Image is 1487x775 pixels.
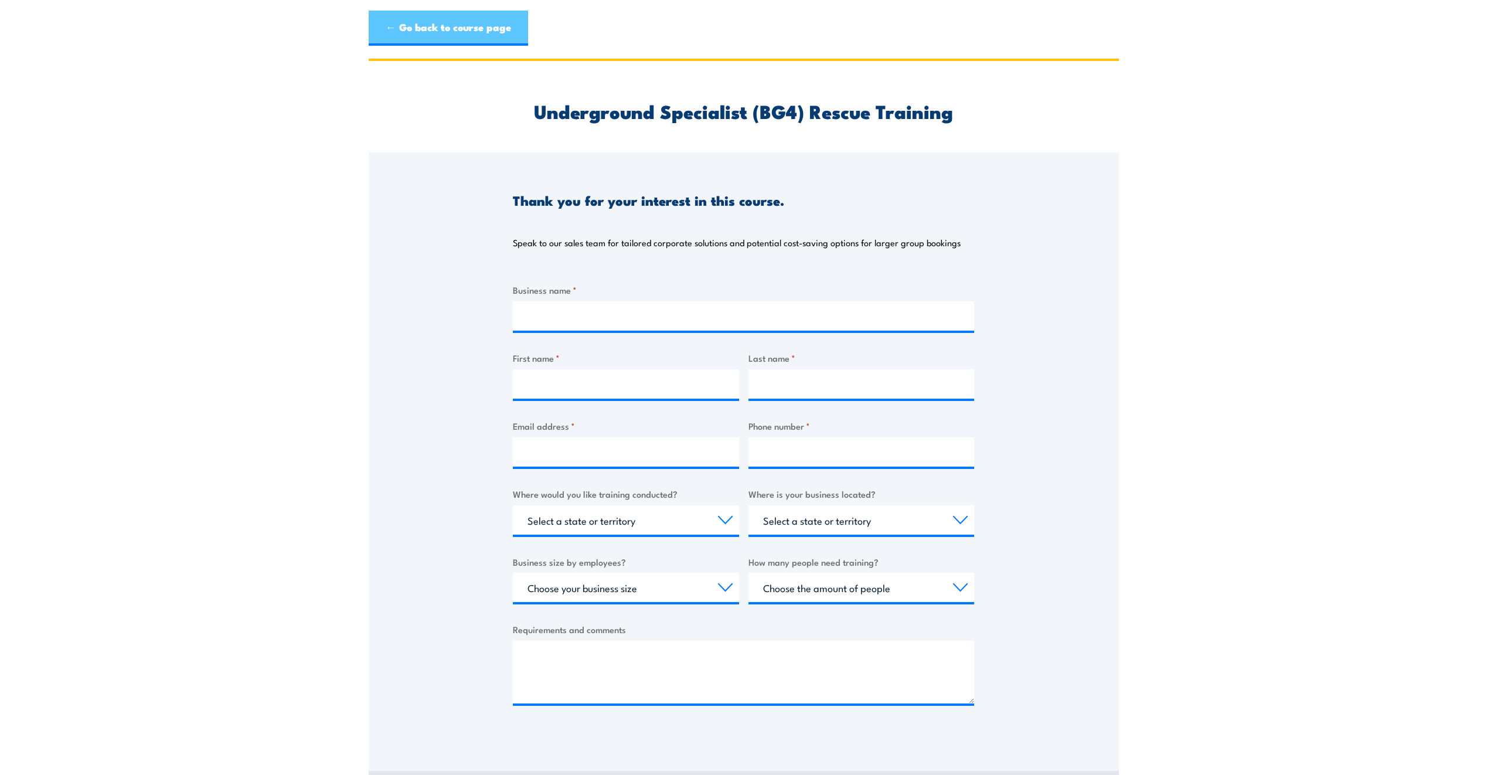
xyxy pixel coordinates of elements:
label: Requirements and comments [513,623,974,636]
a: ← Go back to course page [369,11,528,46]
label: Where would you like training conducted? [513,487,739,501]
label: First name [513,351,739,365]
label: Where is your business located? [748,487,975,501]
p: Speak to our sales team for tailored corporate solutions and potential cost-saving options for la... [513,237,961,249]
h2: Underground Specialist (BG4) Rescue Training [513,103,974,119]
label: Business size by employees? [513,555,739,569]
label: Email address [513,419,739,433]
label: Last name [748,351,975,365]
label: How many people need training? [748,555,975,569]
label: Business name [513,283,974,297]
h3: Thank you for your interest in this course. [513,193,784,207]
label: Phone number [748,419,975,433]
